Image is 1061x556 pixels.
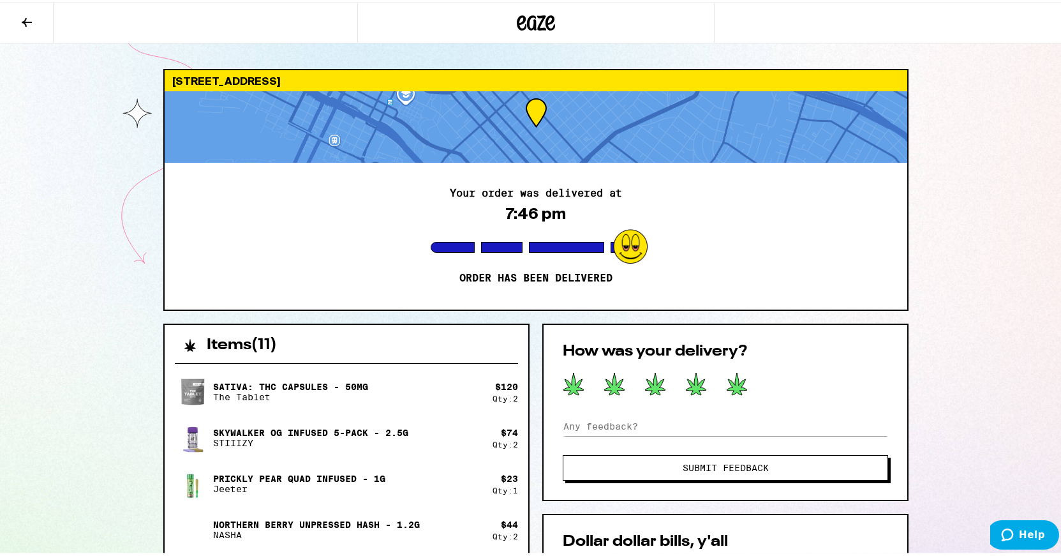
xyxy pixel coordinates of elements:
p: Jeeter [213,481,385,492]
div: $ 44 [501,517,518,527]
img: Northern Berry Unpressed Hash - 1.2g [175,509,211,545]
h2: Dollar dollar bills, y'all [563,532,888,547]
button: Submit Feedback [563,453,888,478]
div: $ 74 [501,425,518,435]
p: NASHA [213,527,420,537]
div: Qty: 2 [493,438,518,446]
img: SATIVA: THC Capsules - 50mg [175,372,211,407]
p: SATIVA: THC Capsules - 50mg [213,379,368,389]
input: Any feedback? [563,414,888,433]
div: 7:46 pm [506,202,566,220]
div: Qty: 2 [493,530,518,538]
iframe: Opens a widget where you can find more information [990,518,1059,550]
p: The Tablet [213,389,368,400]
p: Skywalker OG Infused 5-Pack - 2.5g [213,425,408,435]
img: Prickly Pear Quad Infused - 1g [175,463,211,499]
p: Order has been delivered [459,269,612,282]
img: Skywalker OG Infused 5-Pack - 2.5g [175,417,211,453]
div: Qty: 1 [493,484,518,492]
p: Prickly Pear Quad Infused - 1g [213,471,385,481]
div: Qty: 2 [493,392,518,400]
p: Northern Berry Unpressed Hash - 1.2g [213,517,420,527]
h2: Your order was delivered at [450,186,622,196]
p: STIIIZY [213,435,408,446]
div: $ 120 [495,379,518,389]
h2: How was your delivery? [563,342,888,357]
div: $ 23 [501,471,518,481]
div: [STREET_ADDRESS] [165,68,907,89]
h2: Items ( 11 ) [207,335,277,350]
span: Submit Feedback [683,461,769,470]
